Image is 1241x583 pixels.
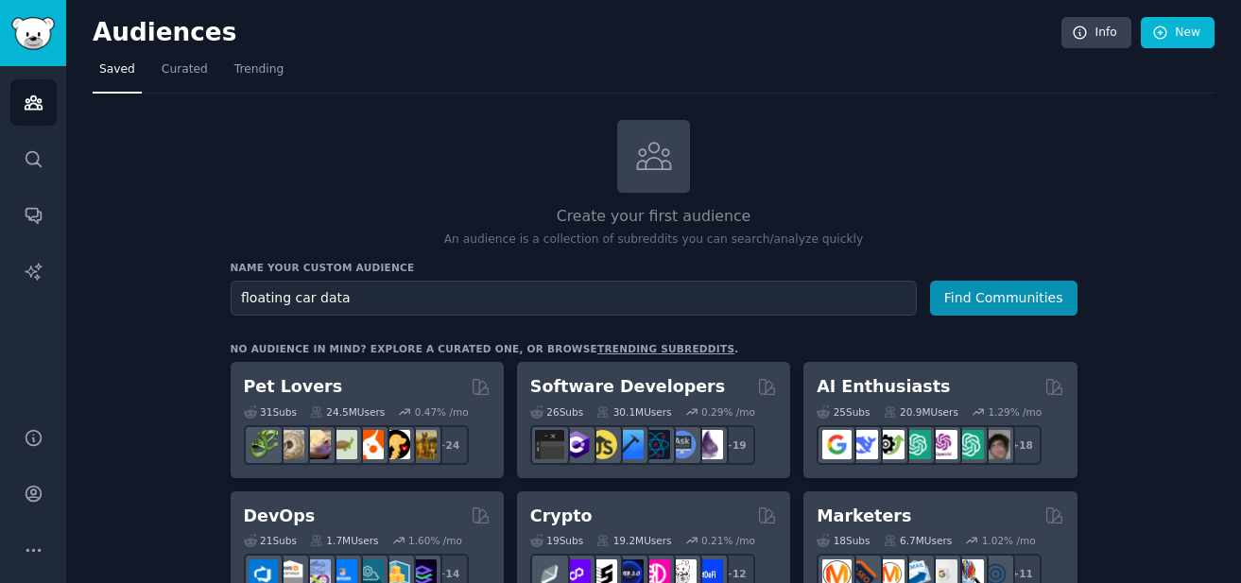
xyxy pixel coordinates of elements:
[955,430,984,459] img: chatgpt_prompts_
[231,342,739,355] div: No audience in mind? Explore a curated one, or browse .
[596,405,671,419] div: 30.1M Users
[817,375,950,399] h2: AI Enthusiasts
[244,534,297,547] div: 21 Sub s
[11,17,55,50] img: GummySearch logo
[875,430,905,459] img: AItoolsCatalog
[822,430,852,459] img: GoogleGeminiAI
[715,425,755,465] div: + 19
[1141,17,1215,49] a: New
[667,430,697,459] img: AskComputerScience
[530,534,583,547] div: 19 Sub s
[535,430,564,459] img: software
[93,18,1061,48] h2: Audiences
[1002,425,1042,465] div: + 18
[588,430,617,459] img: learnjavascript
[408,534,462,547] div: 1.60 % /mo
[249,430,278,459] img: herpetology
[231,205,1077,229] h2: Create your first audience
[817,405,870,419] div: 25 Sub s
[244,505,316,528] h2: DevOps
[817,505,911,528] h2: Marketers
[354,430,384,459] img: cockatiel
[1061,17,1131,49] a: Info
[231,261,1077,274] h3: Name your custom audience
[328,430,357,459] img: turtle
[429,425,469,465] div: + 24
[231,281,917,316] input: Pick a short name, like "Digital Marketers" or "Movie-Goers"
[928,430,957,459] img: OpenAIDev
[930,281,1077,316] button: Find Communities
[302,430,331,459] img: leopardgeckos
[93,55,142,94] a: Saved
[310,534,379,547] div: 1.7M Users
[530,505,593,528] h2: Crypto
[99,61,135,78] span: Saved
[701,534,755,547] div: 0.21 % /mo
[884,534,953,547] div: 6.7M Users
[381,430,410,459] img: PetAdvice
[244,405,297,419] div: 31 Sub s
[597,343,734,354] a: trending subreddits
[275,430,304,459] img: ballpython
[902,430,931,459] img: chatgpt_promptDesign
[817,534,870,547] div: 18 Sub s
[849,430,878,459] img: DeepSeek
[530,405,583,419] div: 26 Sub s
[988,405,1042,419] div: 1.29 % /mo
[231,231,1077,249] p: An audience is a collection of subreddits you can search/analyze quickly
[694,430,723,459] img: elixir
[981,430,1010,459] img: ArtificalIntelligence
[162,61,208,78] span: Curated
[596,534,671,547] div: 19.2M Users
[415,405,469,419] div: 0.47 % /mo
[982,534,1036,547] div: 1.02 % /mo
[614,430,644,459] img: iOSProgramming
[155,55,215,94] a: Curated
[228,55,290,94] a: Trending
[310,405,385,419] div: 24.5M Users
[701,405,755,419] div: 0.29 % /mo
[561,430,591,459] img: csharp
[234,61,284,78] span: Trending
[641,430,670,459] img: reactnative
[244,375,343,399] h2: Pet Lovers
[884,405,958,419] div: 20.9M Users
[407,430,437,459] img: dogbreed
[530,375,725,399] h2: Software Developers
